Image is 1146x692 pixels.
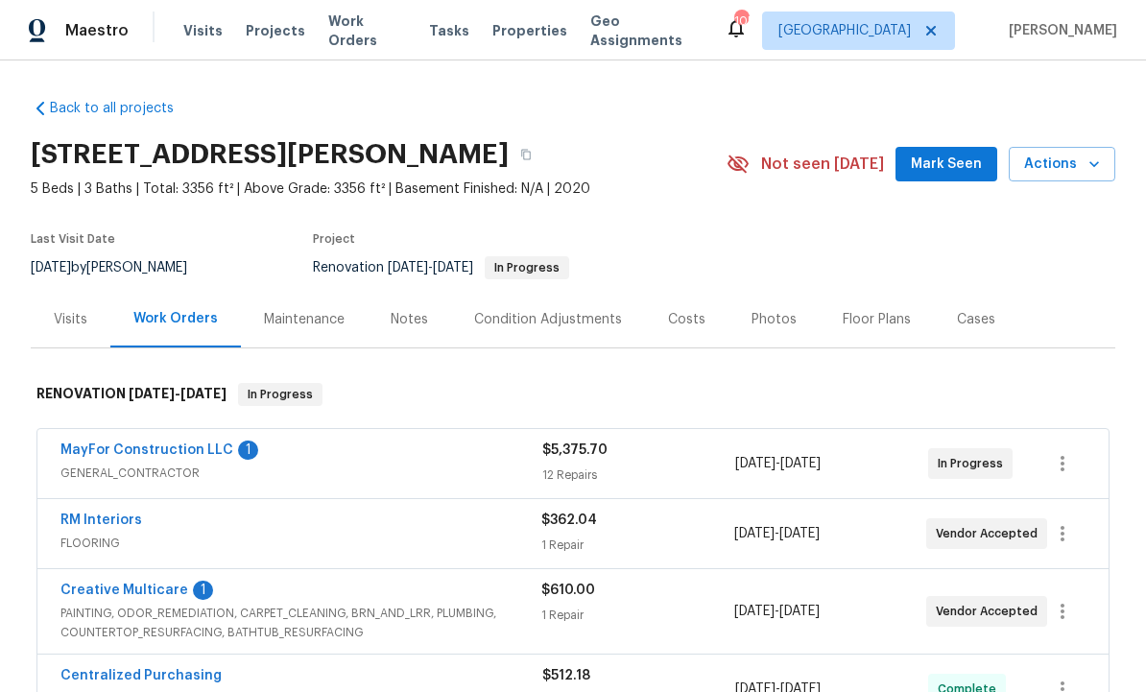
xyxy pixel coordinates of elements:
a: Creative Multicare [60,584,188,597]
span: In Progress [487,262,567,274]
span: GENERAL_CONTRACTOR [60,464,542,483]
a: MayFor Construction LLC [60,443,233,457]
span: Properties [492,21,567,40]
div: Visits [54,310,87,329]
span: - [734,602,820,621]
h6: RENOVATION [36,383,227,406]
span: Work Orders [328,12,406,50]
a: RM Interiors [60,513,142,527]
span: [DATE] [734,527,775,540]
span: [DATE] [735,457,776,470]
span: Vendor Accepted [936,602,1045,621]
a: Back to all projects [31,99,215,118]
span: 5 Beds | 3 Baths | Total: 3356 ft² | Above Grade: 3356 ft² | Basement Finished: N/A | 2020 [31,179,727,199]
span: [DATE] [780,457,821,470]
span: Project [313,233,355,245]
div: Condition Adjustments [474,310,622,329]
button: Mark Seen [895,147,997,182]
span: PAINTING, ODOR_REMEDIATION, CARPET_CLEANING, BRN_AND_LRR, PLUMBING, COUNTERTOP_RESURFACING, BATHT... [60,604,541,642]
div: Notes [391,310,428,329]
span: Renovation [313,261,569,274]
span: Not seen [DATE] [761,155,884,174]
button: Actions [1009,147,1115,182]
span: [DATE] [31,261,71,274]
span: Mark Seen [911,153,982,177]
span: Vendor Accepted [936,524,1045,543]
span: [DATE] [388,261,428,274]
div: 105 [734,12,748,31]
span: In Progress [938,454,1011,473]
div: Work Orders [133,309,218,328]
span: FLOORING [60,534,541,553]
a: Centralized Purchasing [60,669,222,682]
span: Maestro [65,21,129,40]
span: [DATE] [734,605,775,618]
div: 1 Repair [541,536,733,555]
button: Copy Address [509,137,543,172]
div: Costs [668,310,705,329]
span: $610.00 [541,584,595,597]
span: - [734,524,820,543]
span: Geo Assignments [590,12,702,50]
span: - [735,454,821,473]
div: 1 [193,581,213,600]
span: Actions [1024,153,1100,177]
span: [DATE] [129,387,175,400]
span: [DATE] [180,387,227,400]
span: [GEOGRAPHIC_DATA] [778,21,911,40]
span: [DATE] [779,527,820,540]
span: In Progress [240,385,321,404]
span: - [388,261,473,274]
span: Visits [183,21,223,40]
span: Tasks [429,24,469,37]
div: Maintenance [264,310,345,329]
div: 1 [238,441,258,460]
span: Projects [246,21,305,40]
div: by [PERSON_NAME] [31,256,210,279]
div: 1 Repair [541,606,733,625]
span: - [129,387,227,400]
span: $5,375.70 [542,443,608,457]
span: $362.04 [541,513,597,527]
div: Cases [957,310,995,329]
h2: [STREET_ADDRESS][PERSON_NAME] [31,145,509,164]
span: Last Visit Date [31,233,115,245]
div: Floor Plans [843,310,911,329]
span: [DATE] [433,261,473,274]
div: RENOVATION [DATE]-[DATE]In Progress [31,364,1115,425]
span: [PERSON_NAME] [1001,21,1117,40]
span: $512.18 [542,669,590,682]
div: Photos [752,310,797,329]
span: [DATE] [779,605,820,618]
div: 12 Repairs [542,465,735,485]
